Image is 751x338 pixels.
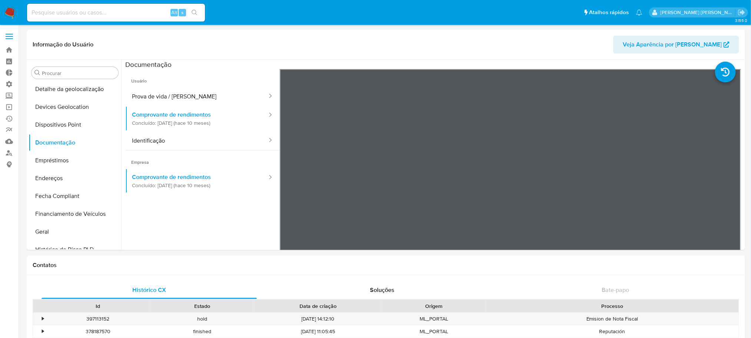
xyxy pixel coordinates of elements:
button: Empréstimos [29,152,121,169]
h1: Informação do Usuário [33,41,93,48]
button: Fecha Compliant [29,187,121,205]
div: • [42,328,44,335]
span: Veja Aparência por [PERSON_NAME] [623,36,722,53]
button: Financiamento de Veículos [29,205,121,223]
span: Soluções [370,286,394,294]
div: Estado [155,302,249,310]
div: Data de criação [259,302,377,310]
button: Veja Aparência por [PERSON_NAME] [613,36,739,53]
div: 397113152 [46,313,150,325]
div: [DATE] 14:12:10 [254,313,382,325]
button: Documentação [29,134,121,152]
div: Processo [491,302,734,310]
div: Id [51,302,145,310]
button: Dispositivos Point [29,116,121,134]
span: Bate-papo [602,286,629,294]
p: sergina.neta@mercadolivre.com [661,9,735,16]
button: Devices Geolocation [29,98,121,116]
h1: Contatos [33,261,739,269]
input: Pesquise usuários ou casos... [27,8,205,17]
span: s [181,9,183,16]
button: Histórico de Risco PLD [29,241,121,259]
input: Procurar [42,70,115,77]
button: Endereços [29,169,121,187]
button: Geral [29,223,121,241]
div: finished [150,325,254,338]
a: Notificações [636,9,642,16]
div: Origem [387,302,481,310]
div: Reputación [486,325,739,338]
div: ML_PORTAL [382,325,486,338]
button: Detalhe da geolocalização [29,80,121,98]
span: Histórico CX [132,286,166,294]
div: hold [150,313,254,325]
span: Atalhos rápidos [589,9,629,16]
button: search-icon [187,7,202,18]
div: • [42,315,44,322]
a: Sair [738,9,745,16]
div: [DATE] 11:05:45 [254,325,382,338]
button: Procurar [34,70,40,76]
div: 378187570 [46,325,150,338]
span: Alt [171,9,177,16]
div: ML_PORTAL [382,313,486,325]
div: Emision de Nota Fiscal [486,313,739,325]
